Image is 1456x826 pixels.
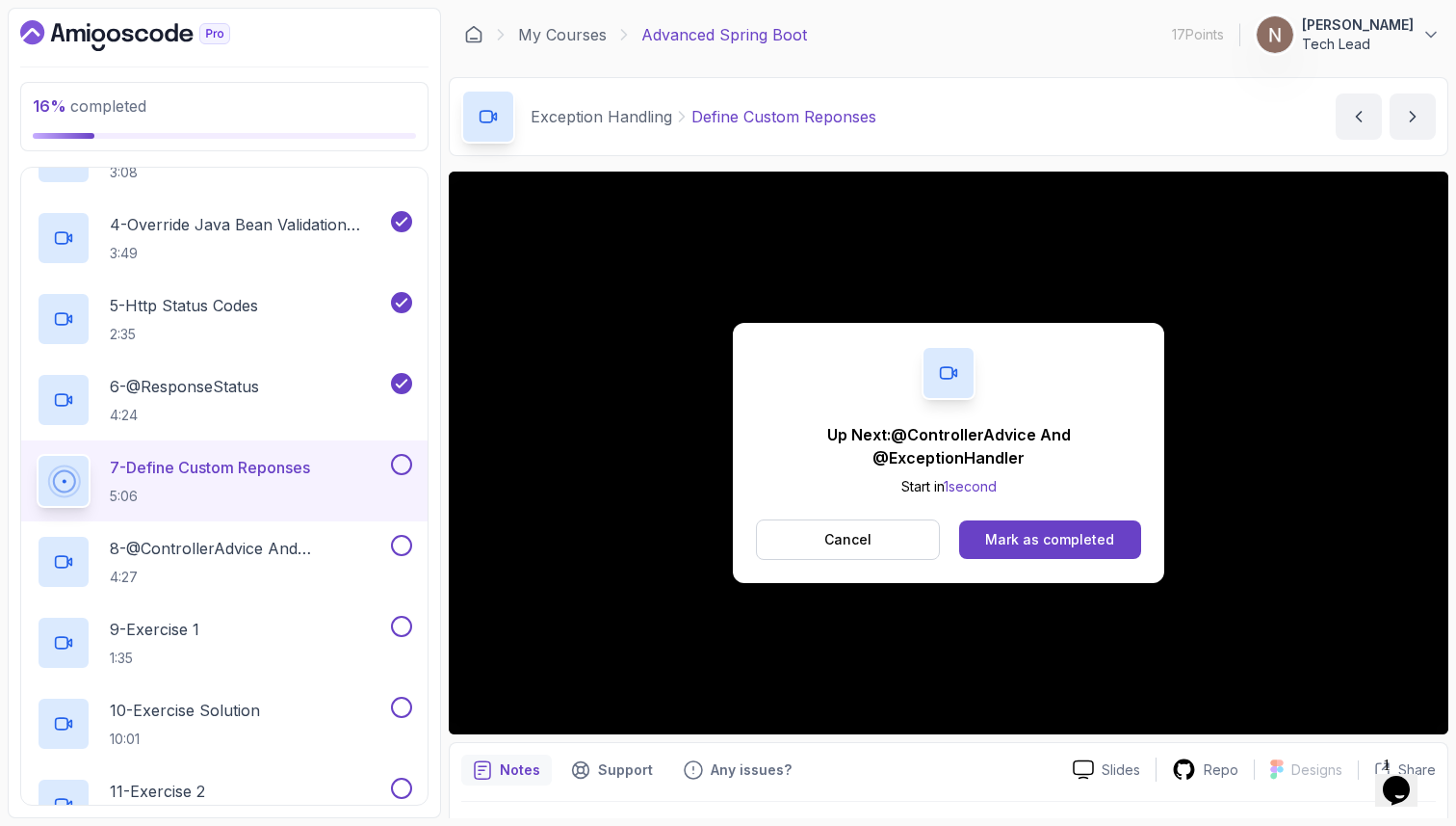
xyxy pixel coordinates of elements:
span: completed [33,96,146,116]
p: Exception Handling [531,105,672,128]
p: 3:49 [110,244,387,263]
span: 16 % [33,96,66,116]
button: 9-Exercise 11:35 [37,616,412,670]
p: 1:35 [110,649,199,668]
p: 8 - @ControllerAdvice And @ExceptionHandler [110,537,387,560]
p: 5:06 [110,487,310,506]
button: Support button [559,755,664,786]
p: Tech Lead [1302,35,1414,54]
p: 4:24 [110,406,259,425]
p: Advanced Spring Boot [641,23,807,46]
p: Repo [1204,760,1238,780]
a: Repo [1157,758,1254,782]
span: 1 second [944,478,997,494]
button: 7-Define Custom Reponses5:06 [37,454,412,508]
a: My Courses [518,23,607,46]
p: 7 - Define Custom Reponses [110,456,310,479]
p: 10 - Exercise Solution [110,699,260,722]
p: 11 - Exercise 2 [110,780,205,803]
button: user profile image[PERSON_NAME]Tech Lead [1256,15,1441,54]
button: Mark as completed [959,520,1141,559]
button: previous content [1336,93,1382,140]
p: Up Next: @ControllerAdvice And @ExceptionHandler [756,423,1141,469]
p: Notes [500,760,540,780]
div: Mark as completed [985,530,1114,549]
p: Define Custom Reponses [691,105,876,128]
a: Slides [1057,759,1156,780]
button: Feedback button [672,755,803,786]
p: 6 - @ResponseStatus [110,375,259,398]
button: 8-@ControllerAdvice And @ExceptionHandler4:27 [37,535,412,589]
p: 2:35 [110,325,258,344]
p: 4 - Override Java Bean Validation Messages [110,213,387,236]
button: 4-Override Java Bean Validation Messages3:49 [37,211,412,265]
p: Designs [1291,760,1342,780]
iframe: 8 - Define Custom Reponses [449,172,1448,734]
p: 17 Points [1172,25,1224,44]
a: Dashboard [464,25,483,44]
iframe: chat widget [1375,749,1437,807]
button: Cancel [756,520,940,560]
button: 10-Exercise Solution10:01 [37,697,412,751]
p: 9 - Exercise 1 [110,618,199,641]
a: Dashboard [20,20,274,51]
p: 3:08 [110,163,289,182]
p: Slides [1102,760,1140,780]
p: Cancel [824,530,871,549]
p: 4:27 [110,568,387,587]
p: Any issues? [711,760,792,780]
img: user profile image [1257,16,1293,53]
p: 5 - Http Status Codes [110,294,258,317]
button: next content [1390,93,1436,140]
p: Support [598,760,653,780]
button: 6-@ResponseStatus4:24 [37,373,412,427]
button: Share [1358,760,1436,780]
p: [PERSON_NAME] [1302,15,1414,35]
button: notes button [461,755,552,786]
button: 5-Http Status Codes2:35 [37,292,412,346]
p: Start in [756,477,1141,496]
p: 10:01 [110,730,260,749]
